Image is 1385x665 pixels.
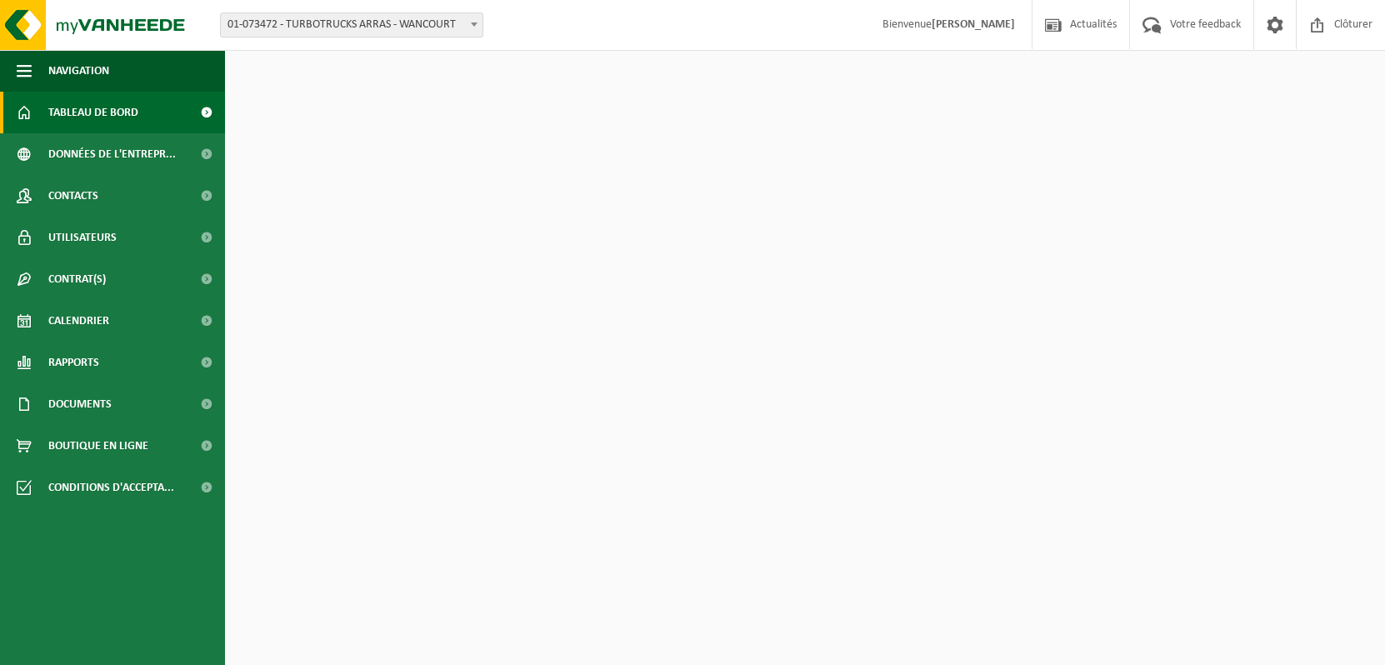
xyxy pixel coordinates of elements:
[48,425,148,467] span: Boutique en ligne
[48,383,112,425] span: Documents
[48,92,138,133] span: Tableau de bord
[220,12,483,37] span: 01-073472 - TURBOTRUCKS ARRAS - WANCOURT
[48,467,174,508] span: Conditions d'accepta...
[48,258,106,300] span: Contrat(s)
[48,217,117,258] span: Utilisateurs
[48,133,176,175] span: Données de l'entrepr...
[48,50,109,92] span: Navigation
[221,13,482,37] span: 01-073472 - TURBOTRUCKS ARRAS - WANCOURT
[48,342,99,383] span: Rapports
[48,175,98,217] span: Contacts
[932,18,1015,31] strong: [PERSON_NAME]
[48,300,109,342] span: Calendrier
